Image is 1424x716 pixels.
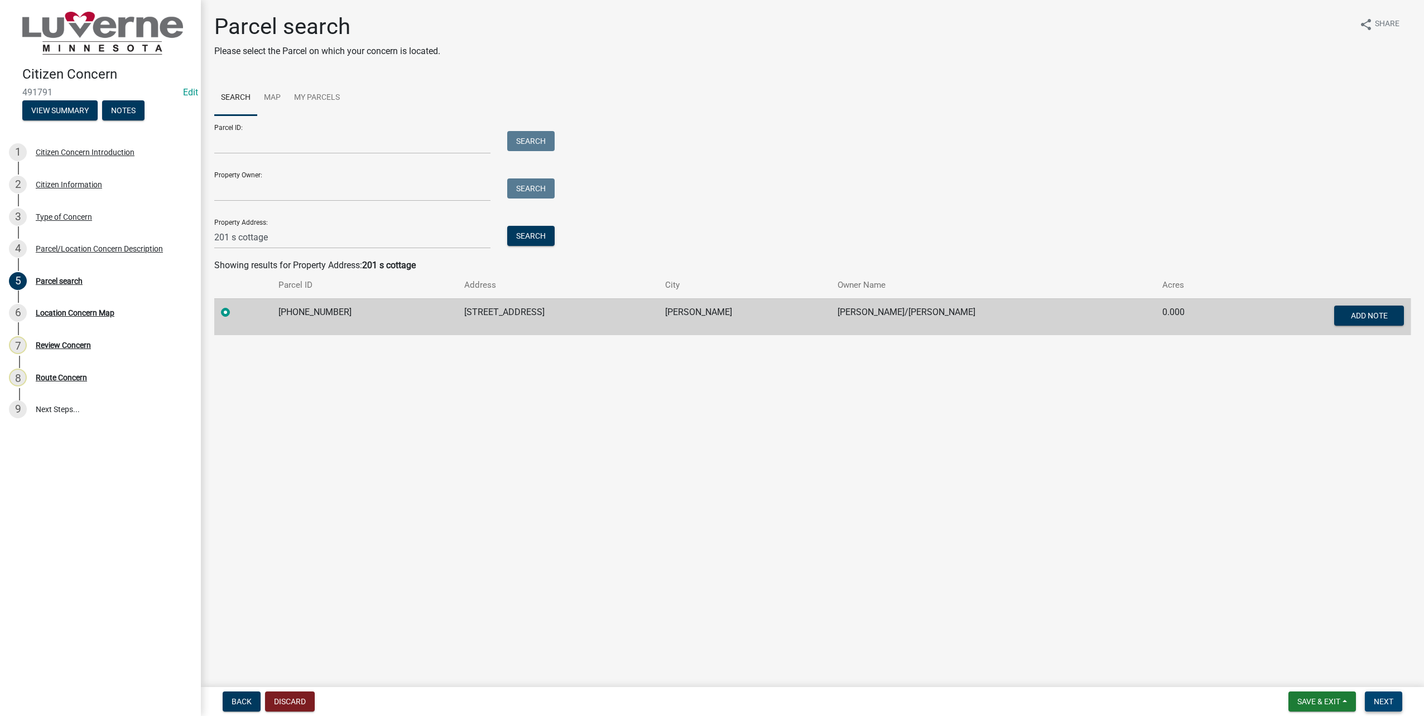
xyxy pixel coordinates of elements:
[507,226,555,246] button: Search
[9,400,27,418] div: 9
[1350,13,1408,35] button: shareShare
[223,691,261,712] button: Back
[9,369,27,386] div: 8
[22,100,98,120] button: View Summary
[214,259,1411,272] div: Showing results for Property Address:
[9,143,27,161] div: 1
[265,691,315,712] button: Discard
[257,80,287,116] a: Map
[9,304,27,322] div: 6
[9,240,27,258] div: 4
[232,697,252,706] span: Back
[1334,306,1404,326] button: Add Note
[36,341,91,349] div: Review Concern
[831,298,1156,335] td: [PERSON_NAME]/[PERSON_NAME]
[1374,697,1393,706] span: Next
[36,374,87,381] div: Route Concern
[507,131,555,151] button: Search
[831,272,1156,298] th: Owner Name
[458,272,659,298] th: Address
[22,66,192,83] h4: Citizen Concern
[102,100,145,120] button: Notes
[9,208,27,226] div: 3
[507,178,555,199] button: Search
[9,336,27,354] div: 7
[214,80,257,116] a: Search
[183,87,198,98] a: Edit
[287,80,347,116] a: My Parcels
[9,176,27,193] div: 2
[1297,697,1340,706] span: Save & Exit
[36,148,134,156] div: Citizen Concern Introduction
[36,181,102,188] div: Citizen Information
[22,107,98,115] wm-modal-confirm: Summary
[214,13,440,40] h1: Parcel search
[272,272,458,298] th: Parcel ID
[214,45,440,58] p: Please select the Parcel on which your concern is located.
[1288,691,1356,712] button: Save & Exit
[22,12,183,55] img: City of Luverne, Minnesota
[1156,298,1232,335] td: 0.000
[36,213,92,221] div: Type of Concern
[102,107,145,115] wm-modal-confirm: Notes
[362,260,416,270] strong: 201 s cottage
[36,309,114,317] div: Location Concern Map
[658,298,831,335] td: [PERSON_NAME]
[9,272,27,290] div: 5
[183,87,198,98] wm-modal-confirm: Edit Application Number
[22,87,179,98] span: 491791
[1359,18,1373,31] i: share
[1350,311,1387,320] span: Add Note
[36,245,163,253] div: Parcel/Location Concern Description
[458,298,659,335] td: [STREET_ADDRESS]
[1375,18,1399,31] span: Share
[36,277,83,285] div: Parcel search
[658,272,831,298] th: City
[1365,691,1402,712] button: Next
[272,298,458,335] td: [PHONE_NUMBER]
[1156,272,1232,298] th: Acres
